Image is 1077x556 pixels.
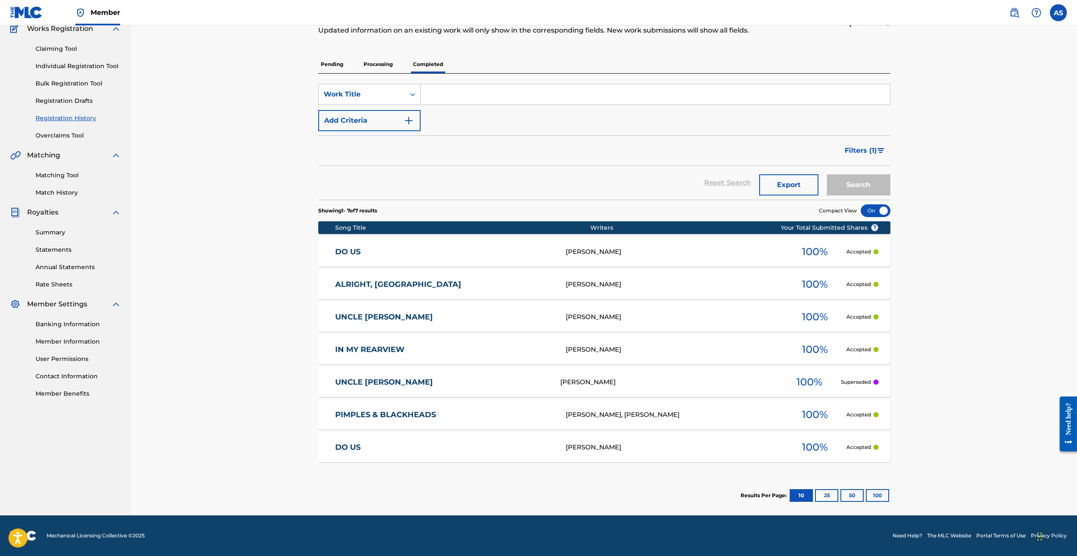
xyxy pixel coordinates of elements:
a: Portal Terms of Use [976,532,1026,539]
img: expand [111,207,121,217]
a: UNCLE [PERSON_NAME] [335,312,554,322]
span: 100 % [802,244,828,259]
a: DO US [335,247,554,257]
p: Pending [318,55,346,73]
p: Showing 1 - 7 of 7 results [318,207,377,215]
div: [PERSON_NAME] [566,280,783,289]
div: [PERSON_NAME] [566,312,783,322]
img: expand [111,24,121,34]
span: 100 % [802,407,828,422]
a: Claiming Tool [36,44,121,53]
img: help [1031,8,1041,18]
button: 50 [840,489,864,502]
form: Search Form [318,84,890,200]
a: Need Help? [892,532,922,539]
img: 9d2ae6d4665cec9f34b9.svg [404,116,414,126]
span: Member Settings [27,299,87,309]
span: Filters ( 1 ) [845,146,877,156]
a: Rate Sheets [36,280,121,289]
span: 100 % [802,277,828,292]
img: Member Settings [10,299,20,309]
div: Writers [590,223,808,232]
button: 100 [866,489,889,502]
iframe: Resource Center [1053,390,1077,458]
div: Drag [1037,524,1042,549]
span: Compact View [819,207,857,215]
a: DO US [335,443,554,452]
p: Accepted [846,443,871,451]
img: Matching [10,150,21,160]
p: Completed [410,55,446,73]
a: UNCLE [PERSON_NAME] [335,377,549,387]
button: 25 [815,489,838,502]
a: The MLC Website [927,532,971,539]
img: search [1009,8,1019,18]
div: [PERSON_NAME], [PERSON_NAME] [566,410,783,420]
a: Registration Drafts [36,96,121,105]
div: [PERSON_NAME] [566,247,783,257]
p: Superseded [841,378,871,386]
span: 100 % [802,309,828,325]
button: 10 [790,489,813,502]
div: Work Title [324,89,400,99]
p: Results Per Page: [741,492,789,499]
span: Mechanical Licensing Collective © 2025 [47,532,145,539]
span: Royalties [27,207,58,217]
img: Works Registration [10,24,21,34]
div: Song Title [335,223,590,232]
a: Registration History [36,114,121,123]
div: [PERSON_NAME] [566,345,783,355]
a: Summary [36,228,121,237]
span: Works Registration [27,24,93,34]
span: ? [871,224,878,231]
a: PIMPLES & BLACKHEADS [335,410,554,420]
a: Member Information [36,337,121,346]
a: Overclaims Tool [36,131,121,140]
a: ALRIGHT, [GEOGRAPHIC_DATA] [335,280,554,289]
a: Bulk Registration Tool [36,79,121,88]
a: Statements [36,245,121,254]
a: IN MY REARVIEW [335,345,554,355]
a: Annual Statements [36,263,121,272]
img: expand [111,299,121,309]
a: Contact Information [36,372,121,381]
iframe: Chat Widget [1035,515,1077,556]
p: Accepted [846,313,871,321]
div: User Menu [1050,4,1067,21]
span: Member [91,8,120,17]
p: Accepted [846,281,871,288]
div: [PERSON_NAME] [566,443,783,452]
p: Accepted [846,411,871,418]
button: Export [759,174,818,195]
img: expand [111,150,121,160]
button: Add Criteria [318,110,421,131]
img: MLC Logo [10,6,43,19]
span: 100 % [802,440,828,455]
span: 100 % [802,342,828,357]
p: Accepted [846,248,871,256]
span: Matching [27,150,60,160]
img: filter [877,148,884,153]
a: Member Benefits [36,389,121,398]
p: Processing [361,55,395,73]
span: 100 % [796,374,822,390]
button: Filters (1) [840,140,890,161]
div: Help [1028,4,1045,21]
p: Updated information on an existing work will only show in the corresponding fields. New work subm... [318,25,759,36]
a: Banking Information [36,320,121,329]
a: Individual Registration Tool [36,62,121,71]
a: Privacy Policy [1031,532,1067,539]
img: Top Rightsholder [75,8,85,18]
span: Your Total Submitted Shares [781,223,879,232]
a: Public Search [1006,4,1023,21]
a: User Permissions [36,355,121,363]
a: Match History [36,188,121,197]
img: Royalties [10,207,20,217]
p: Accepted [846,346,871,353]
img: logo [10,531,36,541]
a: Matching Tool [36,171,121,180]
div: [PERSON_NAME] [560,377,778,387]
